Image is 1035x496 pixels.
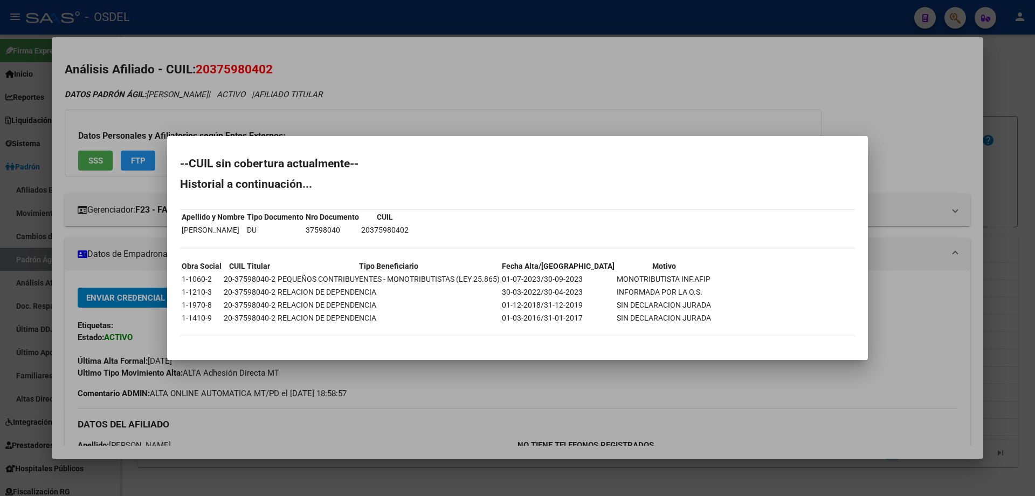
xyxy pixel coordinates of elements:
iframe: Intercom live chat [998,459,1024,485]
td: 20-37598040-2 [223,286,276,298]
td: MONOTRIBUTISTA INF.AFIP [616,273,712,285]
td: 01-12-2018/31-12-2019 [501,299,615,311]
th: Apellido y Nombre [181,211,245,223]
td: 1-1970-8 [181,299,222,311]
td: 20375980402 [361,224,409,236]
td: RELACION DE DEPENDENCIA [277,299,500,311]
td: [PERSON_NAME] [181,224,245,236]
th: Motivo [616,260,712,272]
td: PEQUEÑOS CONTRIBUYENTES - MONOTRIBUTISTAS (LEY 25.865) [277,273,500,285]
th: Tipo Beneficiario [277,260,500,272]
td: SIN DECLARACION JURADA [616,299,712,311]
td: INFORMADA POR LA O.S. [616,286,712,298]
th: Tipo Documento [246,211,304,223]
td: 20-37598040-2 [223,273,276,285]
h2: --CUIL sin cobertura actualmente-- [180,158,855,169]
td: 1-1210-3 [181,286,222,298]
td: 20-37598040-2 [223,299,276,311]
td: 01-03-2016/31-01-2017 [501,312,615,324]
td: 20-37598040-2 [223,312,276,324]
td: 1-1410-9 [181,312,222,324]
td: 01-07-2023/30-09-2023 [501,273,615,285]
td: RELACION DE DEPENDENCIA [277,286,500,298]
th: CUIL Titular [223,260,276,272]
td: DU [246,224,304,236]
td: 1-1060-2 [181,273,222,285]
td: 30-03-2022/30-04-2023 [501,286,615,298]
h2: Historial a continuación... [180,179,855,189]
th: CUIL [361,211,409,223]
td: 37598040 [305,224,360,236]
th: Obra Social [181,260,222,272]
td: RELACION DE DEPENDENCIA [277,312,500,324]
th: Nro Documento [305,211,360,223]
td: SIN DECLARACION JURADA [616,312,712,324]
th: Fecha Alta/[GEOGRAPHIC_DATA] [501,260,615,272]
